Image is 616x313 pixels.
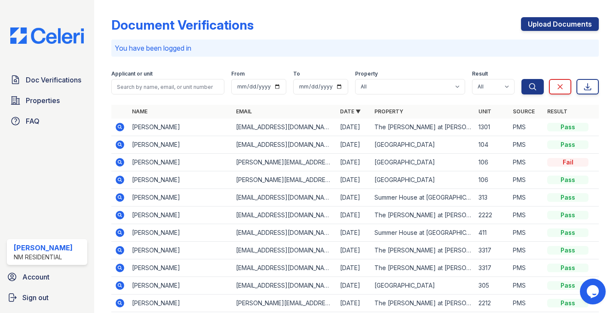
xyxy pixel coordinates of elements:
td: 2212 [475,295,509,312]
td: PMS [509,171,544,189]
td: [EMAIL_ADDRESS][DOMAIN_NAME] [233,259,337,277]
td: 3317 [475,259,509,277]
td: [EMAIL_ADDRESS][DOMAIN_NAME] [233,189,337,207]
div: Pass [547,264,588,272]
td: PMS [509,119,544,136]
div: Pass [547,299,588,307]
td: 3317 [475,242,509,259]
label: Property [355,70,378,77]
td: [EMAIL_ADDRESS][DOMAIN_NAME] [233,207,337,224]
td: PMS [509,189,544,207]
div: Pass [547,193,588,202]
span: Sign out [22,292,49,303]
td: The [PERSON_NAME] at [PERSON_NAME][GEOGRAPHIC_DATA] [371,259,475,277]
td: [DATE] [337,171,371,189]
td: [PERSON_NAME] [129,136,233,154]
td: 313 [475,189,509,207]
div: Pass [547,281,588,290]
td: [DATE] [337,119,371,136]
td: PMS [509,154,544,171]
td: [EMAIL_ADDRESS][DOMAIN_NAME] [233,224,337,242]
div: [PERSON_NAME] [14,243,73,253]
a: Upload Documents [521,17,599,31]
td: [DATE] [337,207,371,224]
a: Source [513,108,535,115]
td: [PERSON_NAME] [129,207,233,224]
div: Pass [547,228,588,237]
td: [PERSON_NAME][EMAIL_ADDRESS][PERSON_NAME][DOMAIN_NAME] [233,295,337,312]
a: Doc Verifications [7,71,87,88]
td: PMS [509,295,544,312]
td: [DATE] [337,136,371,154]
td: [PERSON_NAME] [129,189,233,207]
td: [PERSON_NAME] [129,295,233,312]
td: [PERSON_NAME] [129,277,233,295]
span: FAQ [26,116,40,126]
a: Result [547,108,567,115]
a: Properties [7,92,87,109]
a: Date ▼ [340,108,361,115]
td: [DATE] [337,242,371,259]
td: [DATE] [337,189,371,207]
a: Name [132,108,147,115]
td: [GEOGRAPHIC_DATA] [371,136,475,154]
div: Pass [547,246,588,255]
img: CE_Logo_Blue-a8612792a0a2168367f1c8372b55b34899dd931a85d93a1a3d3e32e68fde9ad4.png [3,27,91,44]
td: [PERSON_NAME] [129,242,233,259]
iframe: chat widget [580,279,607,304]
p: You have been logged in [115,43,595,53]
td: 104 [475,136,509,154]
td: [DATE] [337,224,371,242]
td: 305 [475,277,509,295]
div: Pass [547,176,588,184]
div: Pass [547,211,588,219]
span: Account [22,272,49,282]
td: [PERSON_NAME] [129,171,233,189]
label: Applicant or unit [111,70,153,77]
td: [EMAIL_ADDRESS][DOMAIN_NAME] [233,277,337,295]
div: Fail [547,158,588,167]
td: [DATE] [337,154,371,171]
td: Summer House at [GEOGRAPHIC_DATA] [371,224,475,242]
td: The [PERSON_NAME] at [PERSON_NAME][GEOGRAPHIC_DATA] [371,242,475,259]
td: [EMAIL_ADDRESS][DOMAIN_NAME] [233,242,337,259]
td: Summer House at [GEOGRAPHIC_DATA] [371,189,475,207]
td: 1301 [475,119,509,136]
td: [PERSON_NAME][EMAIL_ADDRESS][PERSON_NAME][DOMAIN_NAME] [233,171,337,189]
div: Document Verifications [111,17,254,33]
td: PMS [509,259,544,277]
a: Unit [478,108,491,115]
td: [DATE] [337,295,371,312]
td: 2222 [475,207,509,224]
td: PMS [509,136,544,154]
a: Email [236,108,252,115]
label: To [293,70,300,77]
td: [PERSON_NAME] [129,224,233,242]
input: Search by name, email, or unit number [111,79,224,94]
span: Doc Verifications [26,75,81,85]
td: [DATE] [337,259,371,277]
td: The [PERSON_NAME] at [PERSON_NAME][GEOGRAPHIC_DATA] [371,119,475,136]
td: 106 [475,154,509,171]
td: PMS [509,242,544,259]
td: [PERSON_NAME] [129,154,233,171]
td: [PERSON_NAME] [129,119,233,136]
td: PMS [509,207,544,224]
div: Pass [547,140,588,149]
td: PMS [509,277,544,295]
td: The [PERSON_NAME] at [PERSON_NAME][GEOGRAPHIC_DATA] [371,295,475,312]
td: [DATE] [337,277,371,295]
a: Property [374,108,403,115]
td: [EMAIL_ADDRESS][DOMAIN_NAME] [233,119,337,136]
a: FAQ [7,112,87,130]
a: Account [3,268,91,286]
td: [EMAIL_ADDRESS][DOMAIN_NAME] [233,136,337,154]
td: 411 [475,224,509,242]
td: [GEOGRAPHIC_DATA] [371,171,475,189]
div: NM Residential [14,253,73,261]
div: Pass [547,123,588,131]
label: Result [472,70,488,77]
td: The [PERSON_NAME] at [PERSON_NAME][GEOGRAPHIC_DATA] [371,207,475,224]
a: Sign out [3,289,91,306]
